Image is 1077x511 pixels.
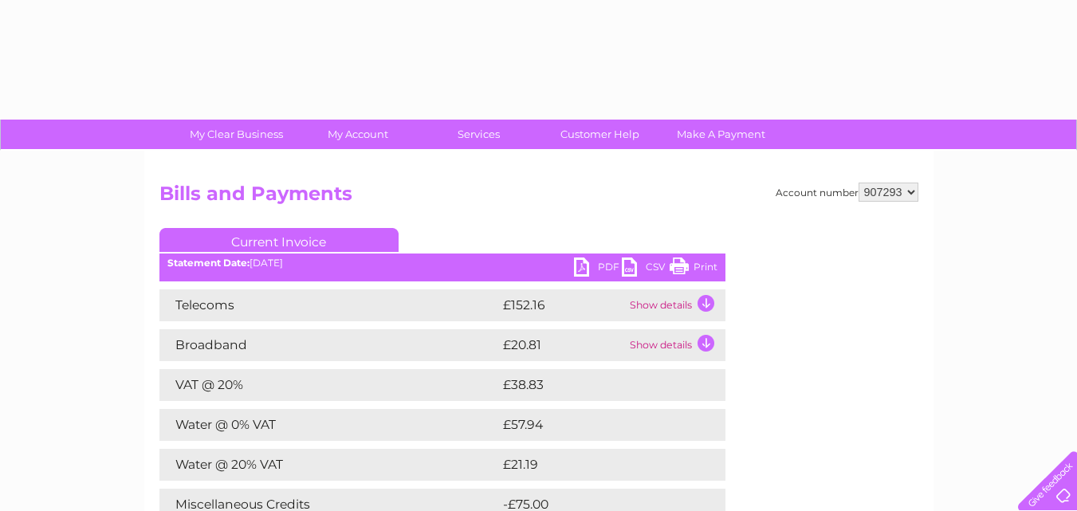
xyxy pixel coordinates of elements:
td: Show details [626,289,725,321]
a: PDF [574,257,622,281]
td: Water @ 0% VAT [159,409,499,441]
a: Current Invoice [159,228,399,252]
td: Broadband [159,329,499,361]
a: CSV [622,257,670,281]
td: Water @ 20% VAT [159,449,499,481]
td: Show details [626,329,725,361]
div: Account number [776,183,918,202]
a: Customer Help [534,120,666,149]
a: My Clear Business [171,120,302,149]
td: £152.16 [499,289,626,321]
td: £57.94 [499,409,693,441]
h2: Bills and Payments [159,183,918,213]
td: £20.81 [499,329,626,361]
a: Print [670,257,717,281]
td: Telecoms [159,289,499,321]
td: £21.19 [499,449,690,481]
b: Statement Date: [167,257,250,269]
a: Make A Payment [655,120,787,149]
a: My Account [292,120,423,149]
td: £38.83 [499,369,694,401]
a: Services [413,120,544,149]
td: VAT @ 20% [159,369,499,401]
div: [DATE] [159,257,725,269]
